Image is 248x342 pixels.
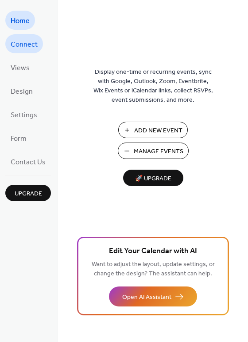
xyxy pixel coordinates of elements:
[11,38,38,52] span: Connect
[122,293,171,302] span: Open AI Assistant
[123,170,183,186] button: 🚀 Upgrade
[11,14,30,28] span: Home
[93,68,213,105] span: Display one-time or recurring events, sync with Google, Outlook, Zoom, Eventbrite, Wix Events or ...
[5,81,38,100] a: Design
[5,185,51,201] button: Upgrade
[118,122,188,138] button: Add New Event
[128,173,178,185] span: 🚀 Upgrade
[109,245,197,258] span: Edit Your Calendar with AI
[5,34,43,53] a: Connect
[134,126,182,135] span: Add New Event
[5,58,35,77] a: Views
[11,132,27,146] span: Form
[134,147,183,156] span: Manage Events
[5,105,43,124] a: Settings
[11,155,46,169] span: Contact Us
[5,152,51,171] a: Contact Us
[109,286,197,306] button: Open AI Assistant
[11,85,33,99] span: Design
[92,258,215,280] span: Want to adjust the layout, update settings, or change the design? The assistant can help.
[5,11,35,30] a: Home
[15,189,42,199] span: Upgrade
[118,143,189,159] button: Manage Events
[11,108,37,122] span: Settings
[5,128,32,147] a: Form
[11,61,30,75] span: Views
